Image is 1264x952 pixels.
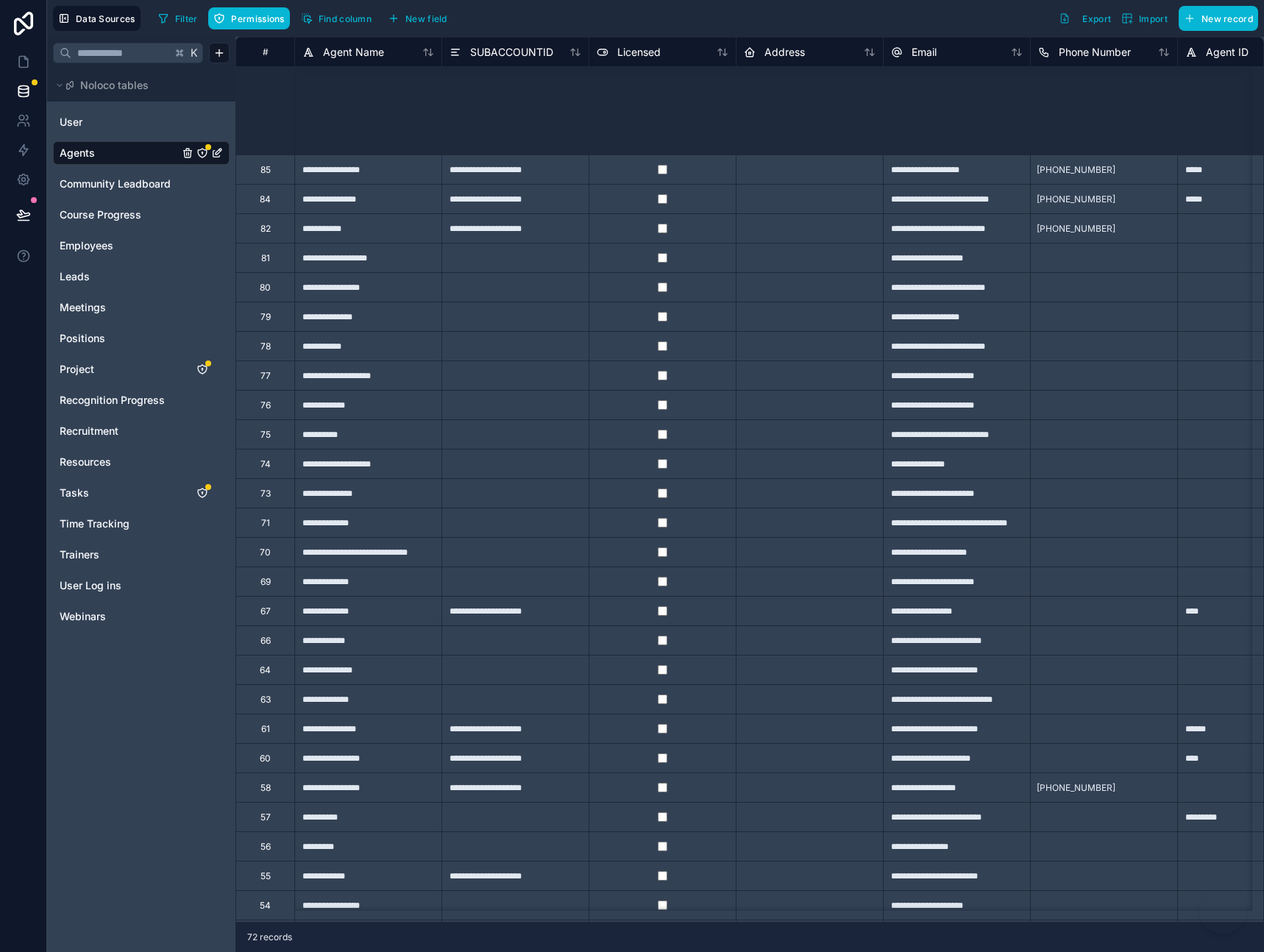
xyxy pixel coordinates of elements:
button: Data Sources [53,6,141,31]
span: [PHONE_NUMBER] [1037,223,1115,235]
a: User Log ins [60,578,179,593]
div: 67 [260,605,271,617]
button: Find column [296,7,377,29]
div: 63 [260,694,271,706]
div: Agents [53,141,230,165]
div: Course Progress [53,203,230,227]
a: Recognition Progress [60,393,179,408]
span: Tasks [60,486,89,500]
span: Find column [319,13,372,24]
span: K [189,48,199,58]
button: New field [383,7,452,29]
a: User [60,115,179,129]
div: User [53,110,230,134]
span: Leads [60,269,90,284]
span: User [60,115,82,129]
button: Filter [152,7,203,29]
div: Time Tracking [53,512,230,536]
span: Noloco tables [80,78,149,93]
div: 69 [260,576,271,588]
div: Project [53,358,230,381]
span: Licensed [617,45,661,60]
a: Community Leadboard [60,177,179,191]
iframe: Botpress [1199,887,1246,934]
span: Employees [60,238,113,253]
div: 76 [260,399,271,411]
div: # [247,46,283,57]
span: Trainers [60,547,99,562]
div: 80 [260,282,271,294]
a: Course Progress [60,207,179,222]
div: 54 [260,900,271,912]
a: Positions [60,331,179,346]
a: Permissions [208,7,295,29]
div: Recognition Progress [53,388,230,412]
div: Community Leadboard [53,172,230,196]
span: Agents [60,146,95,160]
span: [PHONE_NUMBER] [1037,782,1115,794]
div: Positions [53,327,230,350]
a: Leads [60,269,179,284]
span: Email [912,45,937,60]
div: Recruitment [53,419,230,443]
button: New record [1179,6,1258,31]
span: Export [1082,13,1111,24]
div: 64 [260,664,271,676]
span: Phone Number [1059,45,1131,60]
div: 75 [260,429,271,441]
button: Noloco tables [53,75,221,96]
a: Employees [60,238,179,253]
div: 55 [260,870,271,882]
div: 78 [260,341,271,352]
div: 71 [261,517,270,529]
div: Trainers [53,543,230,566]
div: 60 [260,753,271,764]
span: Recognition Progress [60,393,165,408]
span: [PHONE_NUMBER] [1037,193,1115,205]
div: 85 [260,164,271,176]
span: Data Sources [76,13,135,24]
div: 84 [260,193,271,205]
div: 57 [260,811,271,823]
div: Employees [53,234,230,257]
span: Import [1139,13,1168,24]
span: Filter [175,13,198,24]
button: Import [1116,6,1173,31]
span: Webinars [60,609,106,624]
span: 72 records [247,931,292,943]
span: Permissions [231,13,284,24]
span: New record [1201,13,1253,24]
span: [PHONE_NUMBER] [1037,164,1115,176]
span: New field [405,13,447,24]
a: Resources [60,455,179,469]
a: Recruitment [60,424,179,438]
a: Project [60,362,179,377]
div: User Log ins [53,574,230,597]
span: Meetings [60,300,106,315]
span: Agent Name [323,45,384,60]
a: Webinars [60,609,179,624]
a: New record [1173,6,1258,31]
span: Positions [60,331,105,346]
div: 81 [261,252,270,264]
div: 77 [260,370,271,382]
span: Recruitment [60,424,118,438]
button: Permissions [208,7,289,29]
span: Address [764,45,805,60]
div: 79 [260,311,271,323]
span: Community Leadboard [60,177,171,191]
div: 73 [260,488,271,500]
div: 56 [260,841,271,853]
div: Tasks [53,481,230,505]
div: 66 [260,635,271,647]
a: Tasks [60,486,179,500]
a: Meetings [60,300,179,315]
a: Time Tracking [60,516,179,531]
span: Course Progress [60,207,141,222]
span: User Log ins [60,578,121,593]
a: Agents [60,146,179,160]
div: 70 [260,547,271,558]
div: 74 [260,458,271,470]
div: 82 [260,223,271,235]
div: Leads [53,265,230,288]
